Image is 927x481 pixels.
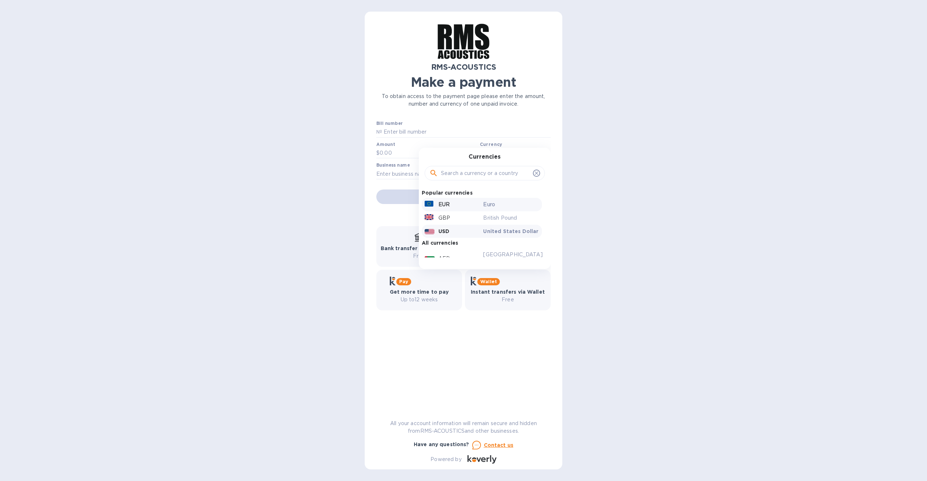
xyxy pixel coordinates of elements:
[480,279,497,284] b: Wallet
[438,214,450,222] p: GBP
[376,163,410,168] label: Business name
[422,188,473,198] p: Popular currencies
[480,142,502,147] b: Currency
[471,289,545,295] b: Instant transfers via Wallet
[438,228,449,235] p: USD
[381,252,458,260] p: Free
[376,93,551,108] p: To obtain access to the payment page please enter the amount, number and currency of one unpaid i...
[438,201,450,208] p: EUR
[425,256,435,261] img: AED
[376,142,395,147] label: Amount
[431,62,496,72] b: RMS-ACOUSTICS
[376,168,551,179] input: Enter business name
[381,245,458,251] b: Bank transfer (for US banks)
[380,148,477,159] input: 0.00
[438,255,450,262] p: AED
[376,122,402,126] label: Bill number
[483,228,539,235] p: United States Dollar
[376,149,380,157] p: $
[376,420,551,435] p: All your account information will remain secure and hidden from RMS-ACOUSTICS and other businesses.
[483,251,539,266] p: [GEOGRAPHIC_DATA] Dirham
[471,296,545,303] p: Free
[390,296,449,303] p: Up to 12 weeks
[376,74,551,90] h1: Make a payment
[390,289,449,295] b: Get more time to pay
[441,168,530,179] input: Search a currency or a country
[399,279,408,284] b: Pay
[430,456,461,463] p: Powered by
[382,127,551,138] input: Enter bill number
[376,128,382,136] p: №
[422,238,458,248] p: All currencies
[414,441,469,447] b: Have any questions?
[483,201,539,208] p: Euro
[469,154,501,160] h3: Currencies
[483,214,539,222] p: British Pound
[484,442,514,448] u: Contact us
[425,229,434,234] img: USD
